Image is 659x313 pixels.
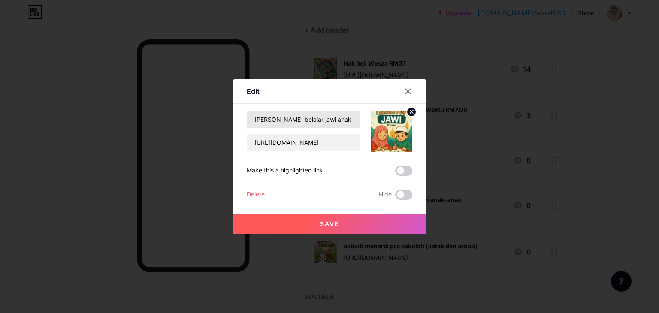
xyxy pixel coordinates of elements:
[247,111,360,128] input: Title
[233,214,426,234] button: Save
[379,190,392,200] span: Hide
[247,166,323,176] div: Make this a highlighted link
[247,134,360,151] input: URL
[320,220,339,227] span: Save
[247,190,265,200] div: Delete
[247,86,260,96] div: Edit
[371,111,412,152] img: link_thumbnail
